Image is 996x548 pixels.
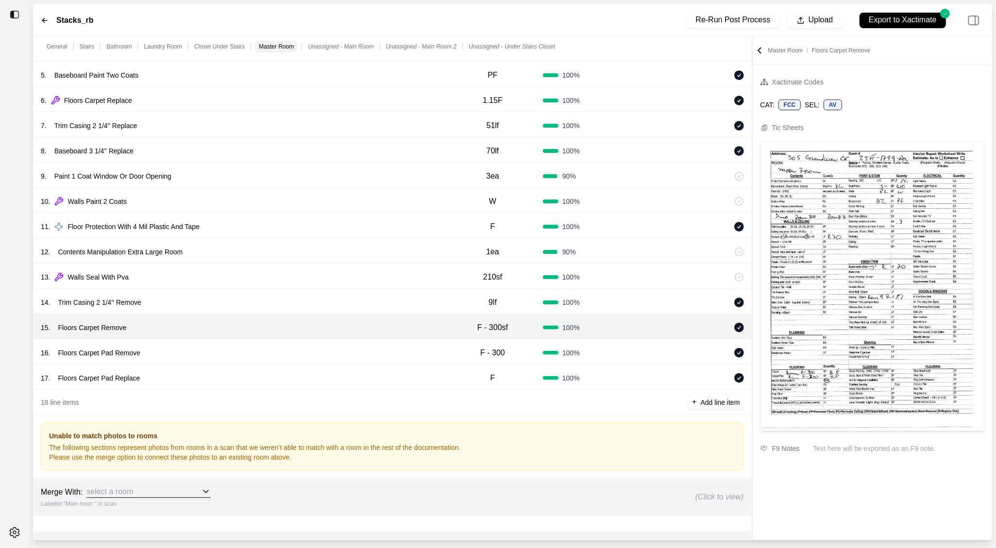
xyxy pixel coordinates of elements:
[562,348,580,358] span: 100 %
[490,221,495,232] p: F
[695,491,744,503] div: (Click to view)
[812,47,871,54] span: Floors Carpet Remove
[768,47,871,54] p: Master Room
[51,119,141,133] p: Trim Casing 2 1/4'' Replace
[487,120,499,132] p: 51lf
[54,371,144,385] p: Floors Carpet Pad Replace
[963,10,984,31] img: right-panel.svg
[49,431,460,441] h3: Unable to match photos to rooms
[41,373,50,383] p: 17 .
[308,43,373,50] p: Unassigned - Main Room
[562,272,580,282] span: 100 %
[41,70,47,80] p: 5 .
[41,171,47,181] p: 9 .
[692,397,696,408] p: +
[686,13,779,28] button: Re-Run Post Process
[824,100,842,110] div: AV
[489,297,497,308] p: 9lf
[562,121,580,131] span: 100 %
[488,69,497,81] p: PF
[809,15,833,26] p: Upload
[41,398,79,407] p: 18 line items
[489,196,496,207] p: W
[778,100,801,110] div: FCC
[64,195,131,208] p: Walls Paint 2 Coats
[487,145,499,157] p: 70lf
[41,146,47,156] p: 8 .
[41,500,211,508] div: Labeled "Main room " in scan
[688,396,743,409] button: +Add line item
[761,142,984,431] img: Cropped Image
[701,398,740,407] p: Add line item
[106,43,132,50] p: Bathroom
[80,43,95,50] p: Stairs
[803,47,812,54] span: /
[562,222,580,232] span: 100 %
[772,122,804,133] div: Tic Sheets
[486,246,499,258] p: 1ea
[813,444,984,453] p: Text here will be exported as an F9 note.
[562,146,580,156] span: 100 %
[10,10,19,19] img: toggle sidebar
[850,8,955,33] button: Export to Xactimate
[562,247,576,257] span: 90 %
[54,321,130,334] p: Floors Carpet Remove
[788,13,843,28] button: Upload
[696,15,771,26] p: Re-Run Post Process
[386,43,456,50] p: Unassigned - Main Room 2
[486,170,499,182] p: 3ea
[49,452,460,462] p: Please use the merge option to connect these photos to an existing room above.
[54,245,186,259] p: Contents Manipulation Extra Large Room
[41,121,47,131] p: 7 .
[760,100,775,110] p: CAT:
[41,247,50,257] p: 12 .
[483,95,503,106] p: 1.15F
[49,443,460,452] p: The following sections represent photos from rooms in a scan that we weren’t able to match with a...
[869,15,937,26] p: Export to Xactimate
[772,443,800,454] div: F9 Notes
[194,43,245,50] p: Closet Under Stairs
[480,347,505,359] p: F - 300
[490,372,495,384] p: F
[477,322,508,333] p: F - 300sf
[772,76,824,88] div: Xactimate Codes
[60,94,136,107] p: Floors Carpet Replace
[860,13,946,28] button: Export to Xactimate
[41,486,83,498] div: Merge With:
[41,348,50,358] p: 16 .
[54,346,144,360] p: Floors Carpet Pad Remove
[760,446,767,451] img: comment
[41,272,50,282] p: 13 .
[562,96,580,105] span: 100 %
[54,296,145,309] p: Trim Casing 2 1/4'' Remove
[41,197,50,206] p: 10 .
[51,144,137,158] p: Baseboard 3 1/4'' Replace
[56,15,94,26] label: Stacks_rb
[144,43,182,50] p: Laundry Room
[41,298,50,307] p: 14 .
[562,197,580,206] span: 100 %
[805,100,819,110] p: SEL:
[51,68,142,82] p: Baseboard Paint Two Coats
[562,373,580,383] span: 100 %
[562,323,580,332] span: 100 %
[64,270,133,284] p: Walls Seal With Pva
[562,298,580,307] span: 100 %
[41,96,47,105] p: 6 .
[86,486,133,498] span: select a room
[51,169,175,183] p: Paint 1 Coat Window Or Door Opening
[41,323,50,332] p: 15 .
[469,43,555,50] p: Unassigned - Under Stairs Closet
[562,70,580,80] span: 100 %
[483,271,502,283] p: 210sf
[41,222,50,232] p: 11 .
[47,43,68,50] p: General
[64,220,203,233] p: Floor Protection With 4 Mil Plastic And Tape
[259,43,294,50] p: Master Room
[562,171,576,181] span: 90 %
